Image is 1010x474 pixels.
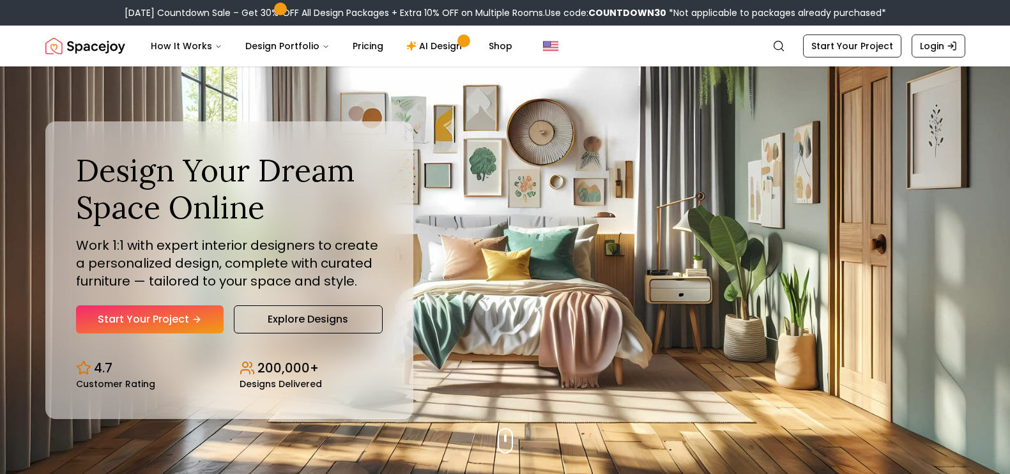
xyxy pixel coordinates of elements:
[478,33,523,59] a: Shop
[141,33,523,59] nav: Main
[545,6,666,19] span: Use code:
[125,6,886,19] div: [DATE] Countdown Sale – Get 30% OFF All Design Packages + Extra 10% OFF on Multiple Rooms.
[45,33,125,59] img: Spacejoy Logo
[257,359,319,377] p: 200,000+
[543,38,558,54] img: United States
[76,152,383,226] h1: Design Your Dream Space Online
[588,6,666,19] b: COUNTDOWN30
[141,33,233,59] button: How It Works
[76,379,155,388] small: Customer Rating
[45,33,125,59] a: Spacejoy
[76,349,383,388] div: Design stats
[803,34,901,57] a: Start Your Project
[94,359,112,377] p: 4.7
[76,236,383,290] p: Work 1:1 with expert interior designers to create a personalized design, complete with curated fu...
[235,33,340,59] button: Design Portfolio
[234,305,383,333] a: Explore Designs
[76,305,224,333] a: Start Your Project
[912,34,965,57] a: Login
[666,6,886,19] span: *Not applicable to packages already purchased*
[240,379,322,388] small: Designs Delivered
[396,33,476,59] a: AI Design
[342,33,394,59] a: Pricing
[45,26,965,66] nav: Global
